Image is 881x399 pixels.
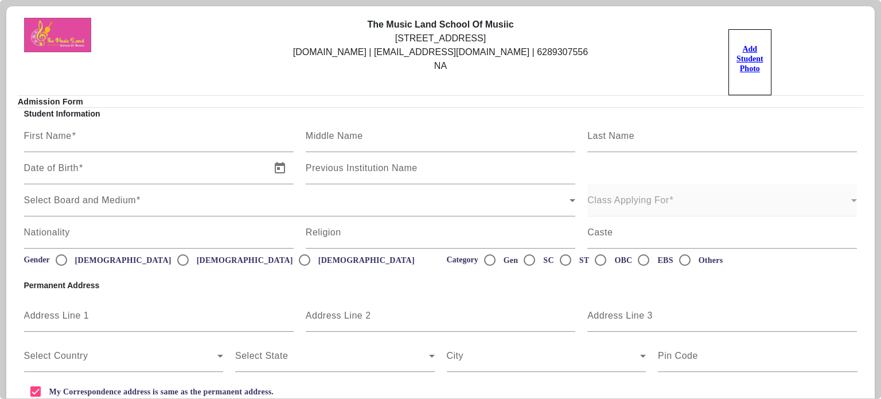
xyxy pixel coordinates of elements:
[24,311,89,320] mat-label: Address Line 1
[587,230,857,244] input: Caste
[306,131,363,141] mat-label: Middle Name
[587,311,653,320] mat-label: Address Line 3
[306,311,371,320] mat-label: Address Line 2
[541,255,553,265] label: SC
[18,97,83,106] b: Admission Form
[73,255,171,265] label: [DEMOGRAPHIC_DATA]
[306,166,575,180] input: Previous Institution Name
[306,227,341,237] mat-label: Religion
[306,163,418,173] mat-label: Previous Institution Name
[165,59,716,73] div: NA
[367,20,513,29] b: The Music Land School Of Musiic
[612,255,632,265] label: OBC
[24,109,100,118] b: Student Information
[24,230,294,244] input: Nationality
[194,255,293,265] label: [DEMOGRAPHIC_DATA]
[24,18,91,52] img: 66ee92b6-6203-4ce7-aa40-047859531a4a
[165,45,716,59] div: [DOMAIN_NAME] | [EMAIL_ADDRESS][DOMAIN_NAME] | 6289307556
[306,230,575,244] input: Religion
[587,131,634,141] mat-label: Last Name
[165,32,716,45] div: [STREET_ADDRESS]
[306,134,575,148] input: Middle Name
[306,313,575,327] input: Address Line 2
[736,45,763,73] u: Add Student Photo
[24,195,137,205] mat-label: Select Board and Medium
[447,351,464,361] mat-label: City
[577,255,590,265] label: ST
[658,354,857,367] input: Pin Code
[24,134,294,148] input: First Name*
[587,227,613,237] mat-label: Caste
[587,313,857,327] input: Address Line 3
[24,281,100,290] b: Permanent Address
[24,163,79,173] mat-label: Date of Birth
[24,313,294,327] input: Address Line 1
[24,255,50,265] label: Gender
[316,255,415,265] label: [DEMOGRAPHIC_DATA]
[501,255,519,265] label: Gen
[24,227,70,237] mat-label: Nationality
[658,351,698,361] mat-label: Pin Code
[266,154,294,182] button: Open calendar
[24,166,264,180] input: Date of Birth
[47,387,274,397] label: My Correspondence address is same as the permanent address.
[24,351,88,361] mat-label: Select Country
[447,255,478,265] label: Category
[655,255,673,265] label: EBS
[235,351,288,361] mat-label: Select State
[24,198,570,212] span: Select Board and Medium
[24,131,72,141] mat-label: First Name
[587,195,669,205] mat-label: Class Applying For
[696,255,723,265] label: Others
[587,134,857,148] input: Last Name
